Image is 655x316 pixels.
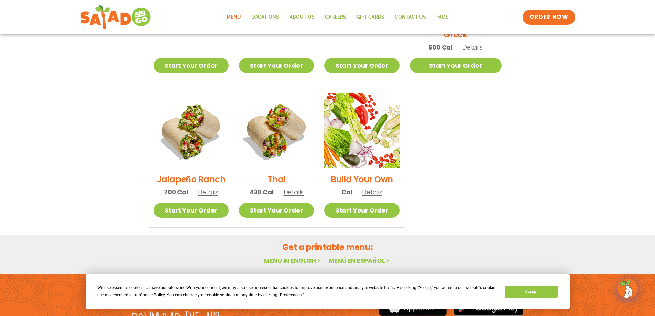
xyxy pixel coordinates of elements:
a: Start Your Order [154,203,229,218]
h2: Greek [444,29,468,41]
a: Careers [320,9,351,25]
span: Details [462,43,483,52]
a: GIFT CARDS [351,9,390,25]
h2: Thai [268,173,285,185]
span: ORDER NOW [530,13,568,21]
a: Start Your Order [154,58,229,73]
div: Cookie Consent Prompt [86,274,570,309]
span: Cal [341,187,352,197]
a: Start Your Order [410,58,502,73]
a: Contact Us [390,9,431,25]
img: Product photo for Jalapeño Ranch Wrap [154,93,229,168]
a: Start Your Order [239,203,314,218]
a: Menu [221,9,246,25]
a: Start Your Order [239,58,314,73]
a: Menú en español [329,256,391,265]
span: Preferences [280,293,302,297]
span: Details [362,188,382,196]
span: Details [198,188,218,196]
h2: Jalapeño Ranch [157,173,226,185]
a: FAQs [431,9,454,25]
span: 600 Cal [428,43,452,52]
h2: Build Your Own [331,173,393,185]
h2: Get a printable menu: [149,241,507,253]
a: ORDER NOW [523,10,575,25]
img: wpChatIcon [618,279,637,298]
div: We use essential cookies to make our site work. With your consent, we may also use non-essential ... [97,284,496,299]
img: new-SAG-logo-768×292 [80,3,153,31]
a: Menu in English [264,256,322,265]
a: Start Your Order [324,58,399,73]
nav: Menu [221,9,454,25]
a: About Us [284,9,320,25]
a: Start Your Order [324,203,399,218]
a: Locations [246,9,284,25]
img: Product photo for Build Your Own [324,93,399,168]
button: Accept [505,286,558,298]
img: Product photo for Thai Wrap [239,93,314,168]
span: Details [284,188,304,196]
span: Cookie Policy [140,293,165,297]
span: 700 Cal [164,187,188,197]
span: 430 Cal [249,187,274,197]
